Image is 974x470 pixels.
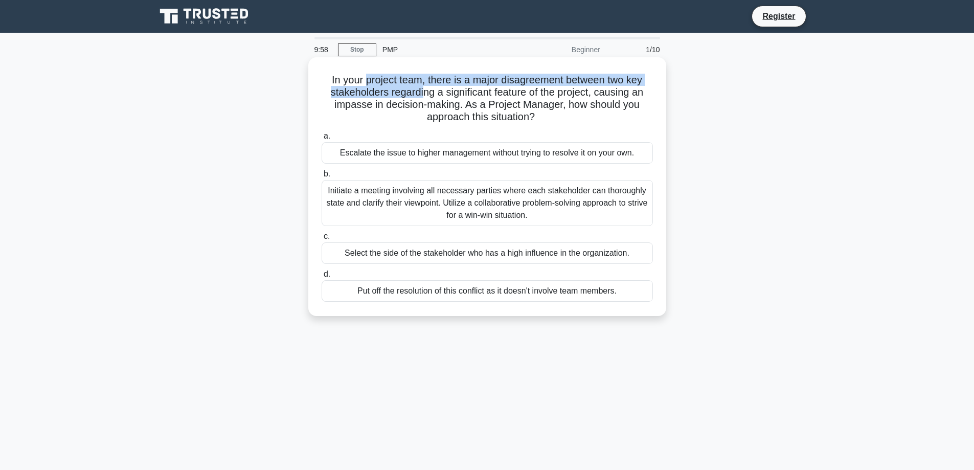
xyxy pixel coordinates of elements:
div: Beginner [517,39,606,60]
span: d. [324,270,330,278]
h5: In your project team, there is a major disagreement between two key stakeholders regarding a sign... [321,74,654,124]
div: PMP [376,39,517,60]
a: Register [756,10,801,23]
div: Escalate the issue to higher management without trying to resolve it on your own. [322,142,653,164]
div: 1/10 [606,39,666,60]
span: b. [324,169,330,178]
div: 9:58 [308,39,338,60]
div: Initiate a meeting involving all necessary parties where each stakeholder can thoroughly state an... [322,180,653,226]
div: Put off the resolution of this conflict as it doesn't involve team members. [322,280,653,302]
span: c. [324,232,330,240]
span: a. [324,131,330,140]
a: Stop [338,43,376,56]
div: Select the side of the stakeholder who has a high influence in the organization. [322,242,653,264]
